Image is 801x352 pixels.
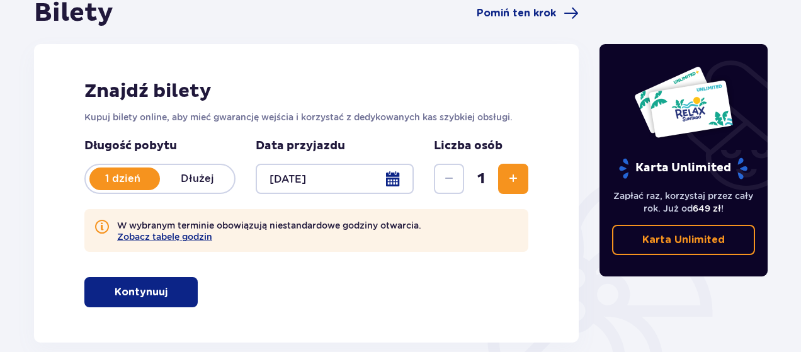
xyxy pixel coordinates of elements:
button: Kontynuuj [84,277,198,307]
p: 1 dzień [86,172,160,186]
button: Zmniejsz [434,164,464,194]
p: Dłużej [160,172,234,186]
p: Kupuj bilety online, aby mieć gwarancję wejścia i korzystać z dedykowanych kas szybkiej obsługi. [84,111,528,123]
p: Karta Unlimited [618,157,749,179]
h2: Znajdź bilety [84,79,528,103]
button: Zwiększ [498,164,528,194]
p: W wybranym terminie obowiązują niestandardowe godziny otwarcia. [117,219,421,242]
p: Karta Unlimited [642,233,725,247]
button: Zobacz tabelę godzin [117,232,212,242]
span: 1 [467,169,496,188]
p: Długość pobytu [84,139,236,154]
p: Liczba osób [434,139,503,154]
span: 649 zł [693,203,721,213]
a: Pomiń ten krok [477,6,579,21]
p: Kontynuuj [115,285,168,299]
a: Karta Unlimited [612,225,756,255]
p: Zapłać raz, korzystaj przez cały rok. Już od ! [612,190,756,215]
img: Dwie karty całoroczne do Suntago z napisem 'UNLIMITED RELAX', na białym tle z tropikalnymi liśćmi... [633,65,734,139]
span: Pomiń ten krok [477,6,556,20]
p: Data przyjazdu [256,139,345,154]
